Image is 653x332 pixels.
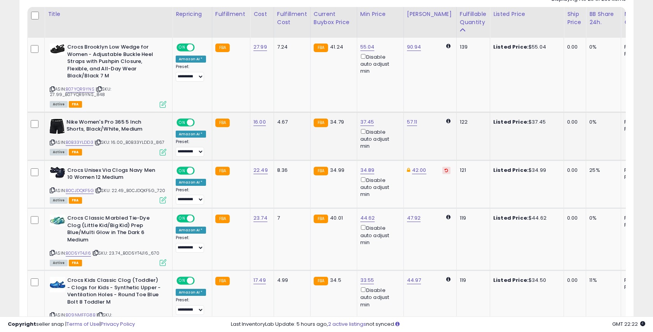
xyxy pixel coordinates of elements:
[48,10,169,18] div: Title
[567,277,580,284] div: 0.00
[407,118,417,126] a: 57.11
[460,215,484,222] div: 119
[194,167,206,174] span: OFF
[8,321,135,328] div: seller snap | |
[624,174,650,181] div: FBM: 0
[360,276,374,284] a: 33.55
[314,277,328,285] small: FBA
[50,44,166,107] div: ASIN:
[194,215,206,222] span: OFF
[330,276,341,284] span: 34.5
[253,118,266,126] a: 16.00
[50,277,65,292] img: 41C-BM43DnL._SL40_.jpg
[50,167,65,178] img: 41IIJF9zlTL._SL40_.jpg
[50,197,68,204] span: All listings currently available for purchase on Amazon
[67,277,162,308] b: Crocs Kids Classic Clog (Toddler) - Clogs for Kids - Synthetic Upper - Ventilation Holes - Round ...
[460,10,487,26] div: Fulfillable Quantity
[407,10,453,18] div: [PERSON_NAME]
[460,44,484,51] div: 139
[277,44,304,51] div: 7.24
[50,86,111,98] span: | SKU: 27.99_B07YQR9YNS_848
[589,44,615,51] div: 0%
[567,44,580,51] div: 0.00
[277,215,304,222] div: 7
[50,215,65,226] img: 41hQXSvEQ+L._SL40_.jpg
[253,10,271,18] div: Cost
[330,43,343,51] span: 41.24
[176,64,206,82] div: Preset:
[277,277,304,284] div: 4.99
[360,214,375,222] a: 44.62
[567,10,583,26] div: Ship Price
[69,149,82,156] span: FBA
[8,320,36,328] strong: Copyright
[328,320,366,328] a: 2 active listings
[95,187,166,194] span: | SKU: 22.49_B0CJDQKF5G_720
[314,119,328,127] small: FBA
[277,119,304,126] div: 4.67
[194,278,206,284] span: OFF
[176,187,206,205] div: Preset:
[407,276,421,284] a: 44.97
[589,10,618,26] div: BB Share 24h.
[360,224,398,246] div: Disable auto adjust min
[253,214,267,222] a: 23.74
[493,166,529,174] b: Listed Price:
[493,118,529,126] b: Listed Price:
[360,176,398,198] div: Disable auto adjust min
[407,214,421,222] a: 47.92
[66,86,94,93] a: B07YQR9YNS
[50,119,166,155] div: ASIN:
[277,167,304,174] div: 8.36
[493,167,558,174] div: $34.99
[69,101,82,108] span: FBA
[624,10,653,26] div: Num of Comp.
[66,119,161,135] b: Nike Women's Pro 365 5 Inch Shorts, Black/White, Medium
[314,10,354,26] div: Current Buybox Price
[176,227,206,234] div: Amazon AI *
[624,119,650,126] div: FBA: 8
[314,167,328,175] small: FBA
[624,222,650,229] div: FBM: 0
[176,56,206,63] div: Amazon AI *
[624,51,650,58] div: FBM: 1
[194,119,206,126] span: OFF
[589,167,615,174] div: 25%
[493,214,529,222] b: Listed Price:
[360,43,375,51] a: 55.04
[66,139,93,146] a: B0B33YLDD3
[493,276,529,284] b: Listed Price:
[215,44,230,52] small: FBA
[360,286,398,308] div: Disable auto adjust min
[330,214,343,222] span: 40.01
[67,167,162,183] b: Crocs Unisex Via Clogs Navy Men 10 Women 12 Medium
[176,131,206,138] div: Amazon AI *
[177,119,187,126] span: ON
[360,166,375,174] a: 34.89
[92,250,160,256] span: | SKU: 23.74_B0D5YT4J16_670
[215,10,247,18] div: Fulfillment
[589,215,615,222] div: 0%
[66,250,91,257] a: B0D5YT4J16
[277,10,307,26] div: Fulfillment Cost
[567,167,580,174] div: 0.00
[493,277,558,284] div: $34.50
[215,277,230,285] small: FBA
[50,101,68,108] span: All listings currently available for purchase on Amazon
[493,215,558,222] div: $44.62
[624,44,650,51] div: FBA: 7
[101,320,135,328] a: Privacy Policy
[177,278,187,284] span: ON
[69,260,82,266] span: FBA
[360,52,398,75] div: Disable auto adjust min
[176,139,206,157] div: Preset:
[624,167,650,174] div: FBA: 10
[407,43,421,51] a: 90.94
[624,215,650,222] div: FBA: 1
[50,215,166,265] div: ASIN:
[66,320,100,328] a: Terms of Use
[67,44,162,82] b: Crocs Brooklyn Low Wedge for Women - Adjustable Buckle Heel Straps with Pushpin Closure, Flexible...
[460,119,484,126] div: 122
[215,119,230,127] small: FBA
[176,235,206,253] div: Preset:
